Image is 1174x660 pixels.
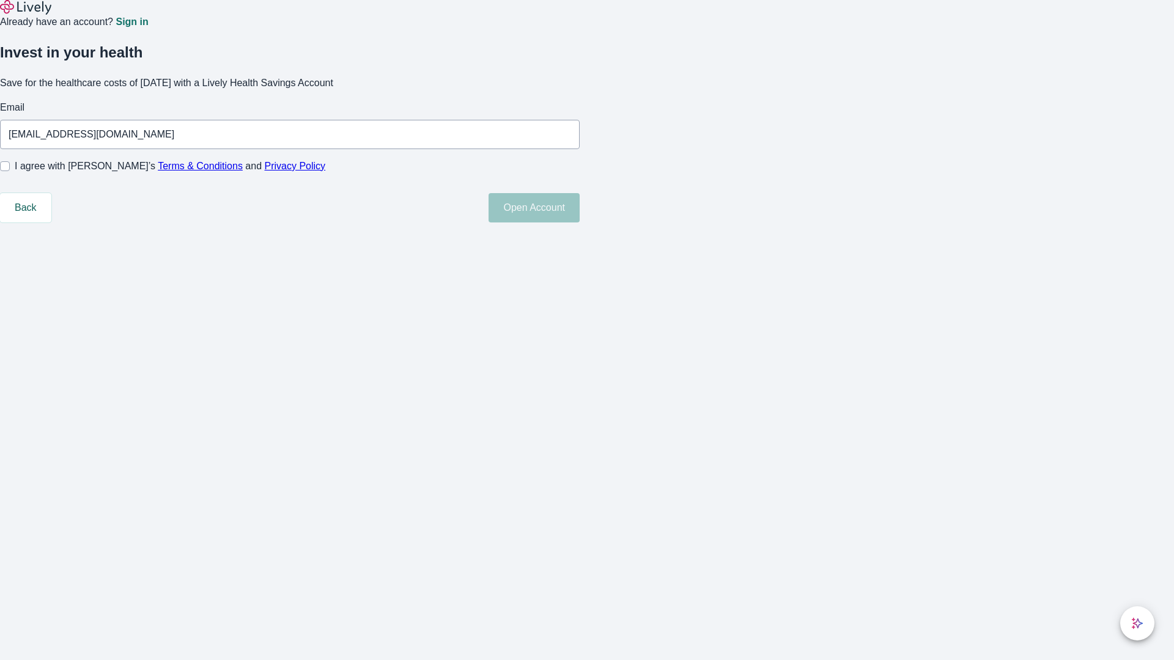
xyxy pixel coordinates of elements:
a: Terms & Conditions [158,161,243,171]
a: Sign in [116,17,148,27]
button: chat [1120,606,1154,640]
a: Privacy Policy [265,161,326,171]
span: I agree with [PERSON_NAME]’s and [15,159,325,174]
svg: Lively AI Assistant [1131,617,1143,629]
